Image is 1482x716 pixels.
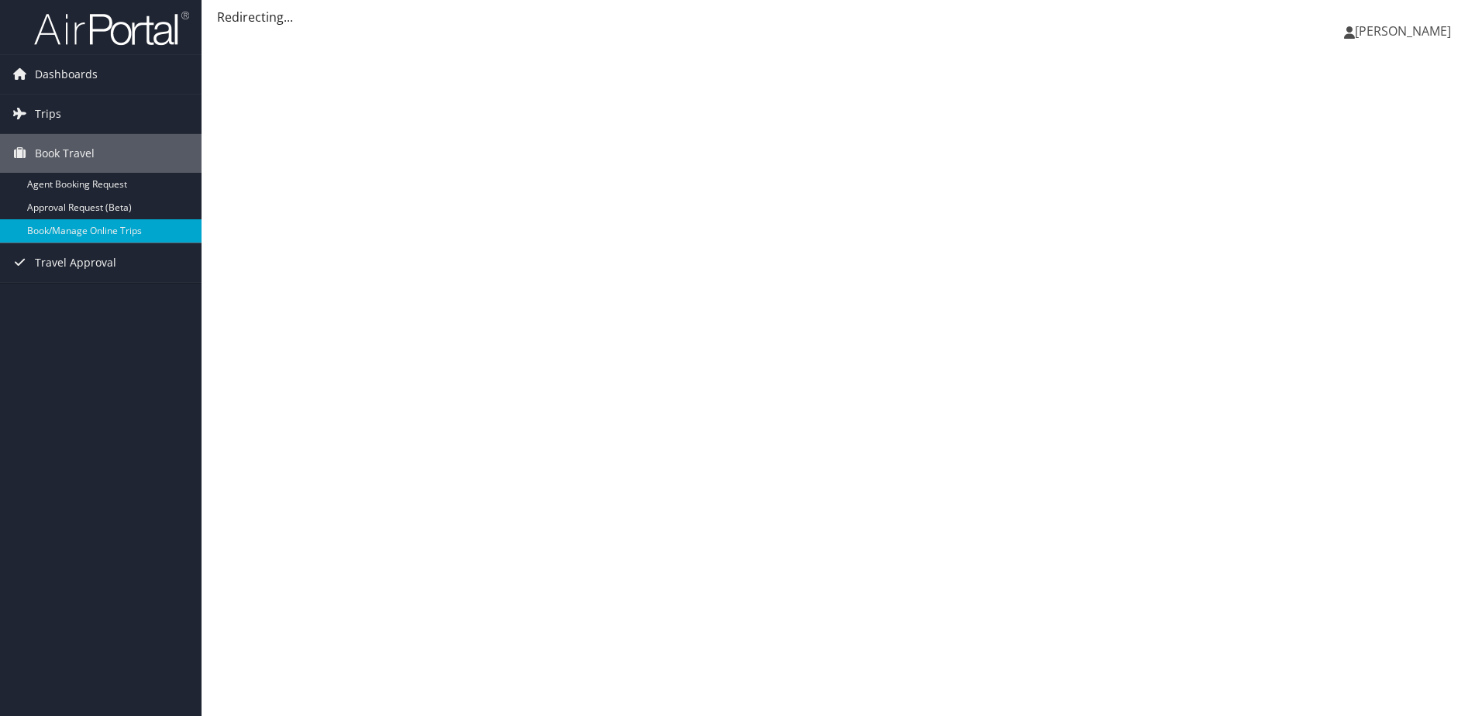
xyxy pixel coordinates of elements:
[35,55,98,94] span: Dashboards
[35,95,61,133] span: Trips
[34,10,189,46] img: airportal-logo.png
[35,134,95,173] span: Book Travel
[1355,22,1451,40] span: [PERSON_NAME]
[35,243,116,282] span: Travel Approval
[1344,8,1466,54] a: [PERSON_NAME]
[217,8,1466,26] div: Redirecting...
